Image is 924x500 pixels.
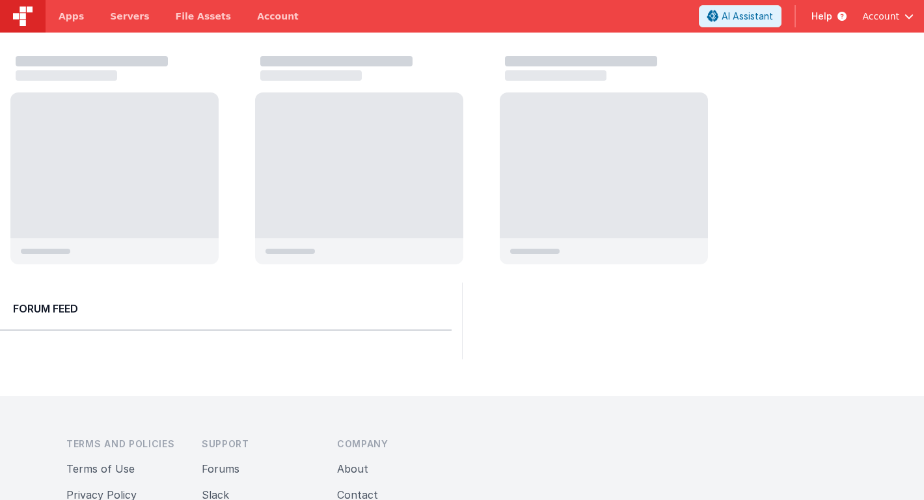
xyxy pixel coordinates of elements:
[202,461,239,477] button: Forums
[66,437,181,451] h3: Terms and Policies
[202,437,316,451] h3: Support
[699,5,781,27] button: AI Assistant
[337,462,368,475] a: About
[722,10,773,23] span: AI Assistant
[811,10,832,23] span: Help
[13,301,439,316] h2: Forum Feed
[176,10,232,23] span: File Assets
[337,437,452,451] h3: Company
[110,10,149,23] span: Servers
[862,10,899,23] span: Account
[66,462,135,475] a: Terms of Use
[862,10,914,23] button: Account
[59,10,84,23] span: Apps
[337,461,368,477] button: About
